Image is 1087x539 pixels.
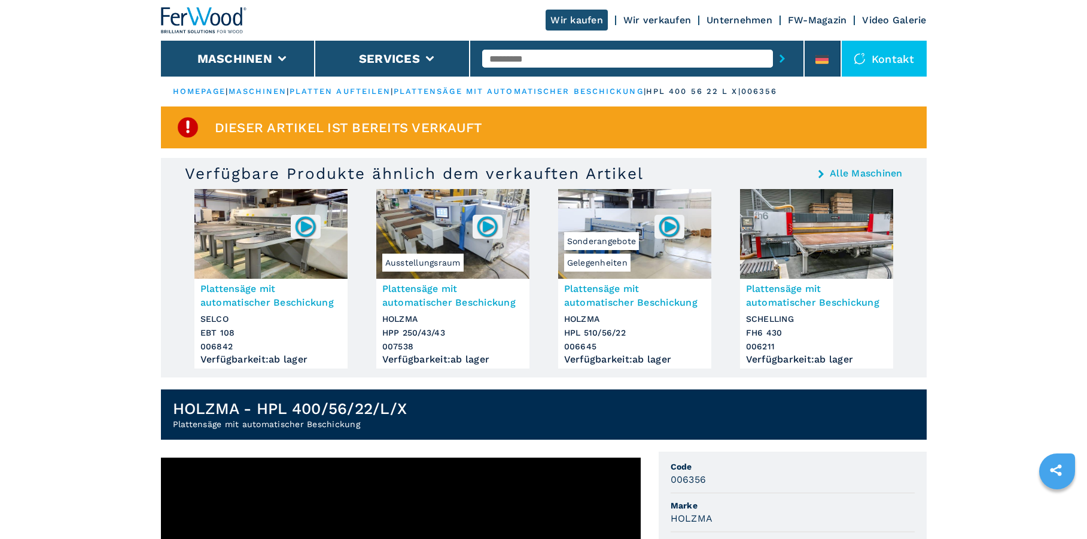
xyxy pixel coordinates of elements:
span: | [226,87,228,96]
img: Kontakt [854,53,866,65]
a: platten aufteilen [290,87,391,96]
img: SoldProduct [176,115,200,139]
h1: HOLZMA - HPL 400/56/22/L/X [173,399,407,418]
span: Sonderangebote [564,232,640,250]
h3: Plattensäge mit automatischer Beschickung [382,282,523,309]
h2: Plattensäge mit automatischer Beschickung [173,418,407,430]
img: 006842 [294,215,317,238]
img: Plattensäge mit automatischer Beschickung HOLZMA HPP 250/43/43 [376,189,529,279]
span: | [391,87,393,96]
h3: Plattensäge mit automatischer Beschickung [200,282,342,309]
img: 006645 [657,215,681,238]
a: Unternehmen [707,14,772,26]
span: | [287,87,289,96]
h3: Plattensäge mit automatischer Beschickung [564,282,705,309]
iframe: Chat [1036,485,1078,530]
img: Plattensäge mit automatischer Beschickung HOLZMA HPL 510/56/22 [558,189,711,279]
h3: HOLZMA HPP 250/43/43 007538 [382,312,523,354]
h3: HOLZMA HPL 510/56/22 006645 [564,312,705,354]
h3: 006356 [671,473,707,486]
a: Wir kaufen [546,10,608,31]
img: Plattensäge mit automatischer Beschickung SELCO EBT 108 [194,189,348,279]
h3: Plattensäge mit automatischer Beschickung [746,282,887,309]
span: | [644,87,646,96]
a: sharethis [1041,455,1071,485]
a: plattensäge mit automatischer beschickung [394,87,644,96]
span: Dieser Artikel ist bereits verkauft [215,121,483,135]
a: Video Galerie [862,14,926,26]
h3: SELCO EBT 108 006842 [200,312,342,354]
button: Services [359,51,420,66]
a: Wir verkaufen [623,14,691,26]
h3: SCHELLING FH6 430 006211 [746,312,887,354]
a: Plattensäge mit automatischer Beschickung SELCO EBT 108006842Plattensäge mit automatischer Beschi... [194,189,348,369]
a: Plattensäge mit automatischer Beschickung HOLZMA HPP 250/43/43Ausstellungsraum007538Plattensäge m... [376,189,529,369]
p: hpl 400 56 22 l x | [646,86,741,97]
img: Plattensäge mit automatischer Beschickung SCHELLING FH6 430 [740,189,893,279]
button: submit-button [773,45,791,72]
img: 007538 [476,215,499,238]
span: Code [671,461,915,473]
div: Kontakt [842,41,927,77]
button: Maschinen [197,51,272,66]
span: Marke [671,500,915,511]
img: Ferwood [161,7,247,34]
div: Verfügbarkeit : ab lager [200,357,342,363]
a: HOMEPAGE [173,87,226,96]
a: Plattensäge mit automatischer Beschickung SCHELLING FH6 430Plattensäge mit automatischer Beschick... [740,189,893,369]
p: 006356 [741,86,778,97]
h3: Verfügbare Produkte ähnlich dem verkauften Artikel [185,164,644,183]
div: Verfügbarkeit : ab lager [564,357,705,363]
div: Verfügbarkeit : ab lager [382,357,523,363]
span: Gelegenheiten [564,254,631,272]
h3: HOLZMA [671,511,713,525]
div: Verfügbarkeit : ab lager [746,357,887,363]
a: maschinen [229,87,287,96]
a: Alle Maschinen [830,169,903,178]
span: Ausstellungsraum [382,254,464,272]
a: Plattensäge mit automatischer Beschickung HOLZMA HPL 510/56/22GelegenheitenSonderangebote006645Pl... [558,189,711,369]
a: FW-Magazin [788,14,847,26]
